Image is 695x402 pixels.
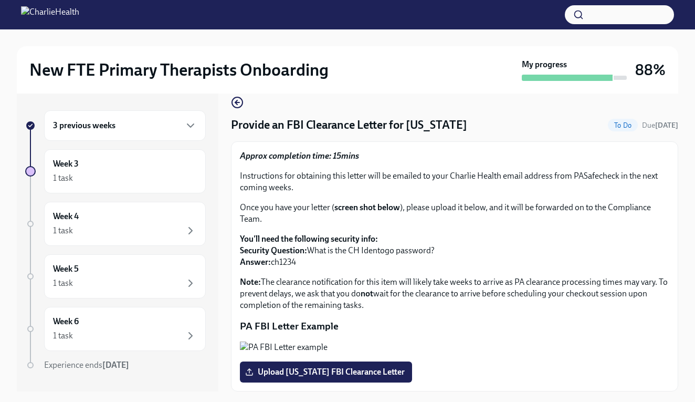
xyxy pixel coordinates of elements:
[44,360,129,370] span: Experience ends
[53,120,115,131] h6: 3 previous weeks
[25,254,206,298] a: Week 51 task
[53,263,79,275] h6: Week 5
[240,277,261,287] strong: Note:
[240,362,412,383] label: Upload [US_STATE] FBI Clearance Letter
[608,121,638,129] span: To Do
[29,59,329,80] h2: New FTE Primary Therapists Onboarding
[635,60,666,79] h3: 88%
[240,170,669,193] p: Instructions for obtaining this letter will be emailed to your Charlie Health email address from ...
[240,233,669,268] p: What is the CH Identogo password? ch1234
[53,225,73,236] div: 1 task
[247,367,405,377] span: Upload [US_STATE] FBI Clearance Letter
[240,257,271,267] strong: Answer:
[102,360,129,370] strong: [DATE]
[53,158,79,170] h6: Week 3
[361,288,373,298] strong: not
[642,120,678,130] span: September 25th, 2025 10:00
[53,172,73,184] div: 1 task
[53,277,73,289] div: 1 task
[25,149,206,193] a: Week 31 task
[240,202,669,225] p: Once you have your letter ( ), please upload it below, and it will be forwarded on to the Complia...
[334,202,400,212] strong: screen shot below
[240,319,669,333] p: PA FBI Letter Example
[240,276,669,311] p: The clearance notification for this item will likely take weeks to arrive as PA clearance process...
[240,151,359,161] strong: Approx completion time: 15mins
[655,121,678,130] strong: [DATE]
[25,202,206,246] a: Week 41 task
[231,117,467,133] h4: Provide an FBI Clearance Letter for [US_STATE]
[53,211,79,222] h6: Week 4
[53,330,73,342] div: 1 task
[21,6,79,23] img: CharlieHealth
[44,110,206,141] div: 3 previous weeks
[240,245,307,255] strong: Security Question:
[240,234,378,244] strong: You'll need the following security info:
[522,59,567,70] strong: My progress
[53,316,79,327] h6: Week 6
[642,121,678,130] span: Due
[240,342,669,353] button: Zoom image
[25,307,206,351] a: Week 61 task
